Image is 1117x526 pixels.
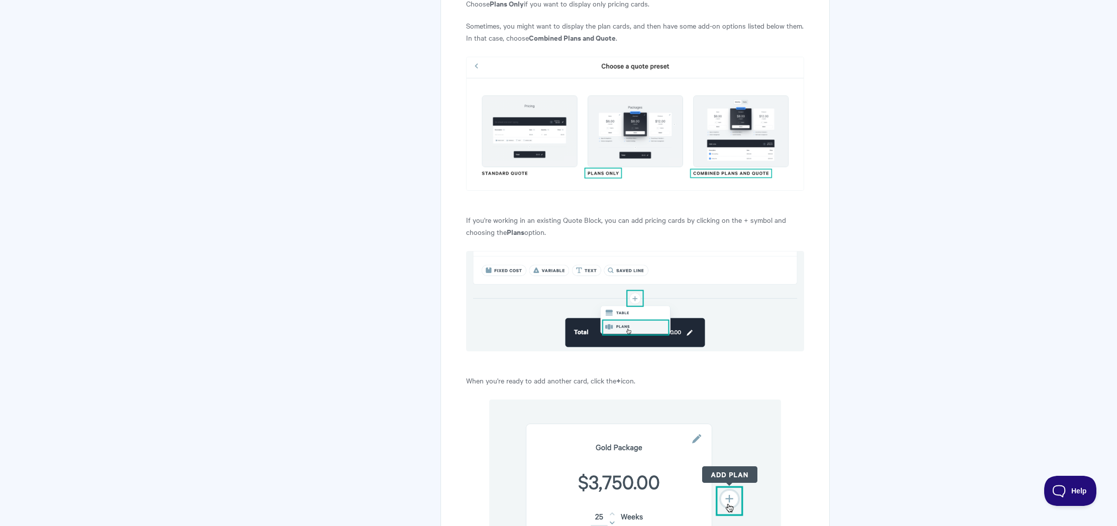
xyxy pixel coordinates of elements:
[507,226,524,237] strong: Plans
[616,375,621,385] strong: +
[466,214,804,238] p: If you're working in an existing Quote Block, you can add pricing cards by clicking on the + symb...
[466,374,804,386] p: When you're ready to add another card, click the icon.
[529,32,616,43] strong: Combined Plans and Quote
[466,57,804,191] img: file-KIf99ctGNi.png
[466,20,804,44] p: Sometimes, you might want to display the plan cards, and then have some add-on options listed bel...
[1044,476,1097,506] iframe: Toggle Customer Support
